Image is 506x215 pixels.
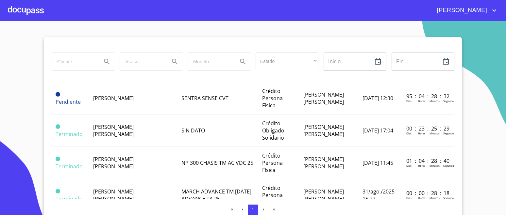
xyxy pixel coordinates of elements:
button: Search [235,54,251,69]
span: [PERSON_NAME] [PERSON_NAME] [303,91,344,105]
p: Segundos [443,196,455,200]
button: Search [99,54,115,69]
span: Pendiente [56,92,60,97]
span: 1 [252,207,254,212]
span: Pendiente [56,98,81,105]
span: [DATE] 12:30 [363,95,393,102]
span: [PERSON_NAME] [432,5,490,16]
span: Crédito Persona Física [262,184,283,206]
span: [PERSON_NAME] [PERSON_NAME] [93,188,134,202]
span: SENTRA SENSE CVT [181,95,228,102]
p: Horas [418,99,425,103]
p: 95 : 04 : 28 : 32 [406,93,450,100]
span: [PERSON_NAME] [PERSON_NAME] [303,156,344,170]
p: 00 : 00 : 28 : 18 [406,190,450,197]
span: [DATE] 11:45 [363,159,393,166]
span: MARCH ADVANCE TM [DATE] ADVANCE TA 25 [181,188,251,202]
p: Segundos [443,164,455,167]
input: search [188,53,232,70]
span: [DATE] 17:04 [363,127,393,134]
p: Segundos [443,131,455,135]
span: [PERSON_NAME] [PERSON_NAME] [303,123,344,138]
button: account of current user [432,5,498,16]
span: Terminado [56,189,60,193]
span: SIN DATO [181,127,205,134]
p: Segundos [443,99,455,103]
p: Minutos [430,99,440,103]
p: Minutos [430,164,440,167]
p: 01 : 04 : 28 : 40 [406,157,450,164]
div: ​ [256,53,318,70]
span: [PERSON_NAME] [PERSON_NAME] [93,156,134,170]
p: 00 : 23 : 25 : 29 [406,125,450,132]
p: Minutos [430,196,440,200]
button: Search [167,54,183,69]
span: Terminado [56,124,60,129]
span: Crédito Persona Física [262,152,283,174]
span: Crédito Obligado Solidario [262,120,284,141]
span: Terminado [56,131,83,138]
p: Dias [406,164,412,167]
span: Terminado [56,157,60,161]
span: 31/ago./2025 15:22 [363,188,395,202]
span: [PERSON_NAME] [PERSON_NAME] [93,123,134,138]
span: [PERSON_NAME] [93,95,134,102]
input: search [120,53,164,70]
p: Horas [418,196,425,200]
span: [PERSON_NAME] [PERSON_NAME] [303,188,344,202]
span: Crédito Persona Física [262,87,283,109]
span: NP 300 CHASIS TM AC VDC 25 [181,159,253,166]
span: Terminado [56,195,83,202]
p: Minutos [430,131,440,135]
p: Horas [418,164,425,167]
p: Horas [418,131,425,135]
p: Dias [406,99,412,103]
input: search [52,53,96,70]
p: Dias [406,196,412,200]
button: 1 [248,205,258,215]
p: Dias [406,131,412,135]
span: Terminado [56,163,83,170]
